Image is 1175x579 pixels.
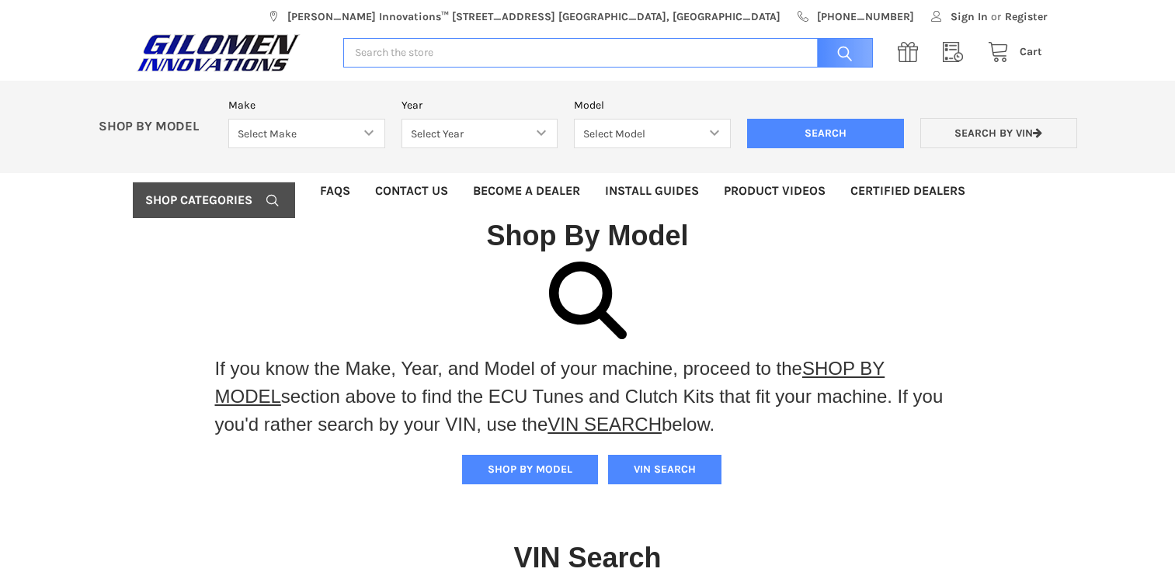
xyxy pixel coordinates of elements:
[228,97,385,113] label: Make
[133,33,327,72] a: GILOMEN INNOVATIONS
[363,173,461,209] a: Contact Us
[817,9,914,25] span: [PHONE_NUMBER]
[747,119,904,148] input: Search
[1020,45,1042,58] span: Cart
[462,455,598,484] button: SHOP BY MODEL
[343,38,872,68] input: Search the store
[920,118,1077,148] a: Search by VIN
[593,173,711,209] a: Install Guides
[838,173,978,209] a: Certified Dealers
[951,9,988,25] span: Sign In
[979,43,1042,62] a: Cart
[548,414,662,435] a: VIN SEARCH
[90,119,221,135] p: SHOP BY MODEL
[133,218,1041,253] h1: Shop By Model
[711,173,838,209] a: Product Videos
[608,455,721,484] button: VIN SEARCH
[287,9,780,25] span: [PERSON_NAME] Innovations™ [STREET_ADDRESS] [GEOGRAPHIC_DATA], [GEOGRAPHIC_DATA]
[809,38,873,68] input: Search
[215,358,885,407] a: SHOP BY MODEL
[513,540,661,575] h1: VIN Search
[574,97,731,113] label: Model
[215,355,961,439] p: If you know the Make, Year, and Model of your machine, proceed to the section above to find the E...
[133,182,294,218] a: Shop Categories
[461,173,593,209] a: Become a Dealer
[133,33,304,72] img: GILOMEN INNOVATIONS
[402,97,558,113] label: Year
[308,173,363,209] a: FAQs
